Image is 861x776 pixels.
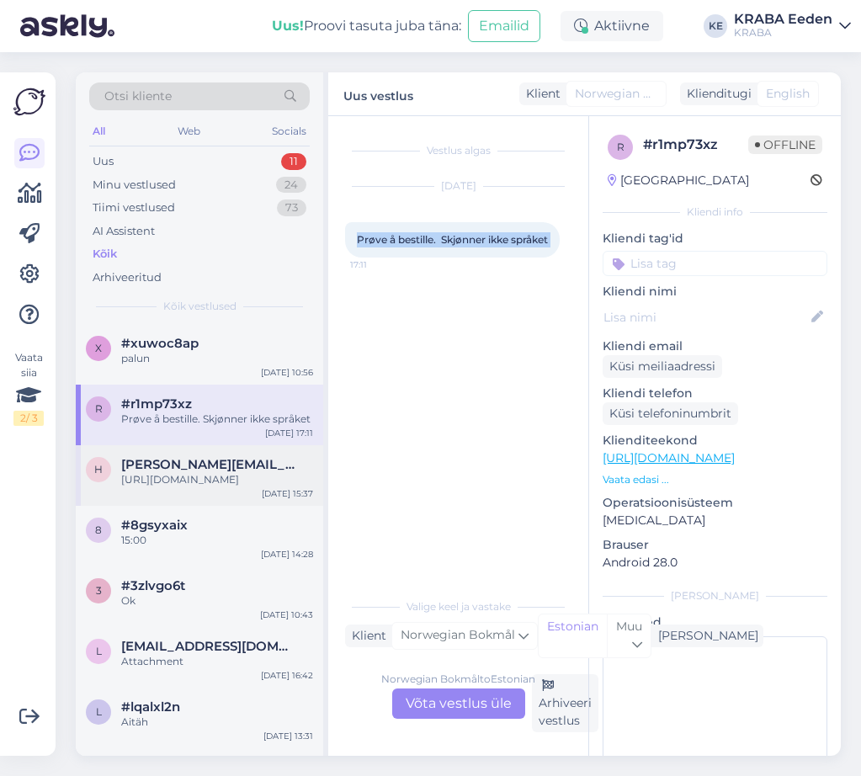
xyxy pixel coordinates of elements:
span: liinake125@gmail.com [121,639,296,654]
span: 3 [96,584,102,597]
div: All [89,120,109,142]
span: Prøve å bestille. Skjønner ikke språket [357,233,548,246]
p: Kliendi email [603,338,827,355]
span: r [95,402,103,415]
button: Emailid [468,10,540,42]
div: [DATE] 10:43 [260,609,313,621]
div: Vestlus algas [345,143,571,158]
div: Valige keel ja vastake [345,599,571,614]
p: Kliendi nimi [603,283,827,300]
div: [DATE] [345,178,571,194]
span: 8 [95,524,102,536]
span: #xuwoc8ap [121,336,199,351]
span: Norwegian Bokmål [575,85,657,103]
div: Küsi telefoninumbrit [603,402,738,425]
p: Vaata edasi ... [603,472,827,487]
div: Proovi tasuta juba täna: [272,16,461,36]
div: Vaata siia [13,350,44,426]
div: Klient [345,627,386,645]
div: Web [174,120,204,142]
p: Brauser [603,536,827,554]
div: Arhiveeri vestlus [532,674,598,732]
label: Uus vestlus [343,82,413,105]
span: Muu [616,619,642,634]
div: [PERSON_NAME] [651,627,758,645]
div: [DATE] 17:11 [265,427,313,439]
div: Kliendi info [603,205,827,220]
div: [DATE] 10:56 [261,366,313,379]
span: 17:11 [350,258,413,271]
div: 11 [281,153,306,170]
div: Aitäh [121,715,313,730]
div: [URL][DOMAIN_NAME] [121,472,313,487]
p: Operatsioonisüsteem [603,494,827,512]
div: palun [121,351,313,366]
span: #lqalxl2n [121,699,180,715]
div: Aktiivne [561,11,663,41]
input: Lisa nimi [603,308,808,327]
div: KRABA Eeden [734,13,832,26]
div: KE [704,14,727,38]
span: helena.dreimann@gmail.com [121,457,296,472]
div: 24 [276,177,306,194]
div: Ok [121,593,313,609]
div: [DATE] 16:42 [261,669,313,682]
div: Uus [93,153,114,170]
div: Estonian [539,614,607,657]
b: Uus! [272,18,304,34]
div: Tiimi vestlused [93,199,175,216]
div: [DATE] 13:31 [263,730,313,742]
span: l [96,705,102,718]
span: Otsi kliente [104,88,172,105]
div: [DATE] 15:37 [262,487,313,500]
div: 73 [277,199,306,216]
img: Askly Logo [13,86,45,118]
span: x [95,342,102,354]
div: Võta vestlus üle [392,688,525,719]
div: [PERSON_NAME] [603,588,827,603]
div: Klienditugi [680,85,752,103]
span: h [94,463,103,476]
div: Kõik [93,246,117,263]
div: # r1mp73xz [643,135,748,155]
div: 15:00 [121,533,313,548]
span: Kõik vestlused [163,299,237,314]
div: [GEOGRAPHIC_DATA] [608,172,749,189]
div: AI Assistent [93,223,155,240]
span: English [766,85,810,103]
p: Klienditeekond [603,432,827,449]
div: Prøve å bestille. Skjønner ikke språket [121,412,313,427]
span: l [96,645,102,657]
p: Kliendi telefon [603,385,827,402]
p: Kliendi tag'id [603,230,827,247]
span: #8gsyxaix [121,518,188,533]
div: Arhiveeritud [93,269,162,286]
input: Lisa tag [603,251,827,276]
div: Küsi meiliaadressi [603,355,722,378]
span: Offline [748,136,822,154]
span: Norwegian Bokmål [401,626,515,645]
a: KRABA EedenKRABA [734,13,851,40]
span: #r1mp73xz [121,396,192,412]
div: [DATE] 14:28 [261,548,313,561]
span: #3zlvgo6t [121,578,185,593]
a: [URL][DOMAIN_NAME] [603,450,735,465]
div: KRABA [734,26,832,40]
p: [MEDICAL_DATA] [603,512,827,529]
div: 2 / 3 [13,411,44,426]
div: Minu vestlused [93,177,176,194]
p: Android 28.0 [603,554,827,571]
span: r [617,141,624,153]
div: Norwegian Bokmål to Estonian [381,672,535,687]
p: Märkmed [603,614,827,631]
div: Socials [268,120,310,142]
div: Attachment [121,654,313,669]
div: Klient [519,85,561,103]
